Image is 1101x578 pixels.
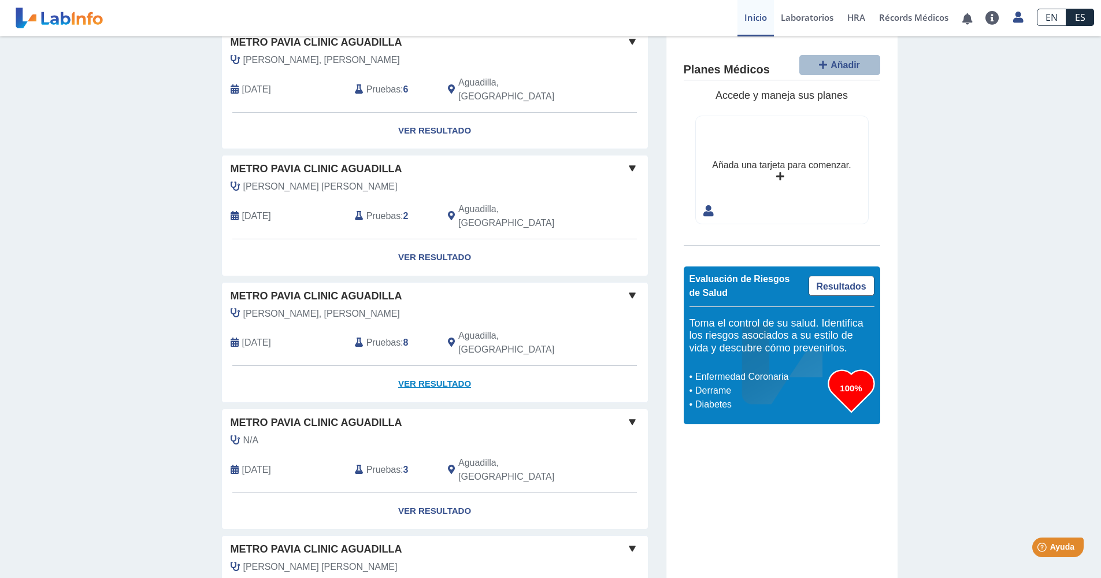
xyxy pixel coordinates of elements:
[799,55,880,75] button: Añadir
[243,560,398,574] span: Rios Cardona, Keishla
[366,463,401,477] span: Pruebas
[231,288,402,304] span: Metro Pavia Clinic Aguadilla
[692,370,828,384] li: Enfermedad Coronaria
[231,542,402,557] span: Metro Pavia Clinic Aguadilla
[403,211,409,221] b: 2
[346,202,439,230] div: :
[243,433,259,447] span: N/A
[809,276,874,296] a: Resultados
[403,84,409,94] b: 6
[222,366,648,402] a: Ver Resultado
[231,415,402,431] span: Metro Pavia Clinic Aguadilla
[346,329,439,357] div: :
[689,317,874,355] h5: Toma el control de su salud. Identifica los riesgos asociados a su estilo de vida y descubre cómo...
[831,60,860,70] span: Añadir
[684,63,770,77] h4: Planes Médicos
[366,83,401,97] span: Pruebas
[242,209,271,223] span: 2025-02-16
[222,113,648,149] a: Ver Resultado
[403,465,409,475] b: 3
[689,274,790,298] span: Evaluación de Riesgos de Salud
[243,53,400,67] span: Ortiz Gonzalez, Vanessa
[231,35,402,50] span: Metro Pavia Clinic Aguadilla
[346,76,439,103] div: :
[366,209,401,223] span: Pruebas
[243,307,400,321] span: Ortiz Gonzalez, Vanessa
[366,336,401,350] span: Pruebas
[716,90,848,101] span: Accede y maneja sus planes
[1066,9,1094,26] a: ES
[242,463,271,477] span: 2024-09-05
[222,239,648,276] a: Ver Resultado
[692,398,828,412] li: Diabetes
[346,456,439,484] div: :
[403,338,409,347] b: 8
[231,161,402,177] span: Metro Pavia Clinic Aguadilla
[998,533,1088,565] iframe: Help widget launcher
[458,202,586,230] span: Aguadilla, PR
[712,158,851,172] div: Añada una tarjeta para comenzar.
[692,384,828,398] li: Derrame
[1037,9,1066,26] a: EN
[847,12,865,23] span: HRA
[242,336,271,350] span: 2024-09-06
[242,83,271,97] span: 2025-03-18
[243,180,398,194] span: Sanchez Gonzalez, Arelis
[828,381,874,395] h3: 100%
[458,329,586,357] span: Aguadilla, PR
[458,76,586,103] span: Aguadilla, PR
[458,456,586,484] span: Aguadilla, PR
[222,493,648,529] a: Ver Resultado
